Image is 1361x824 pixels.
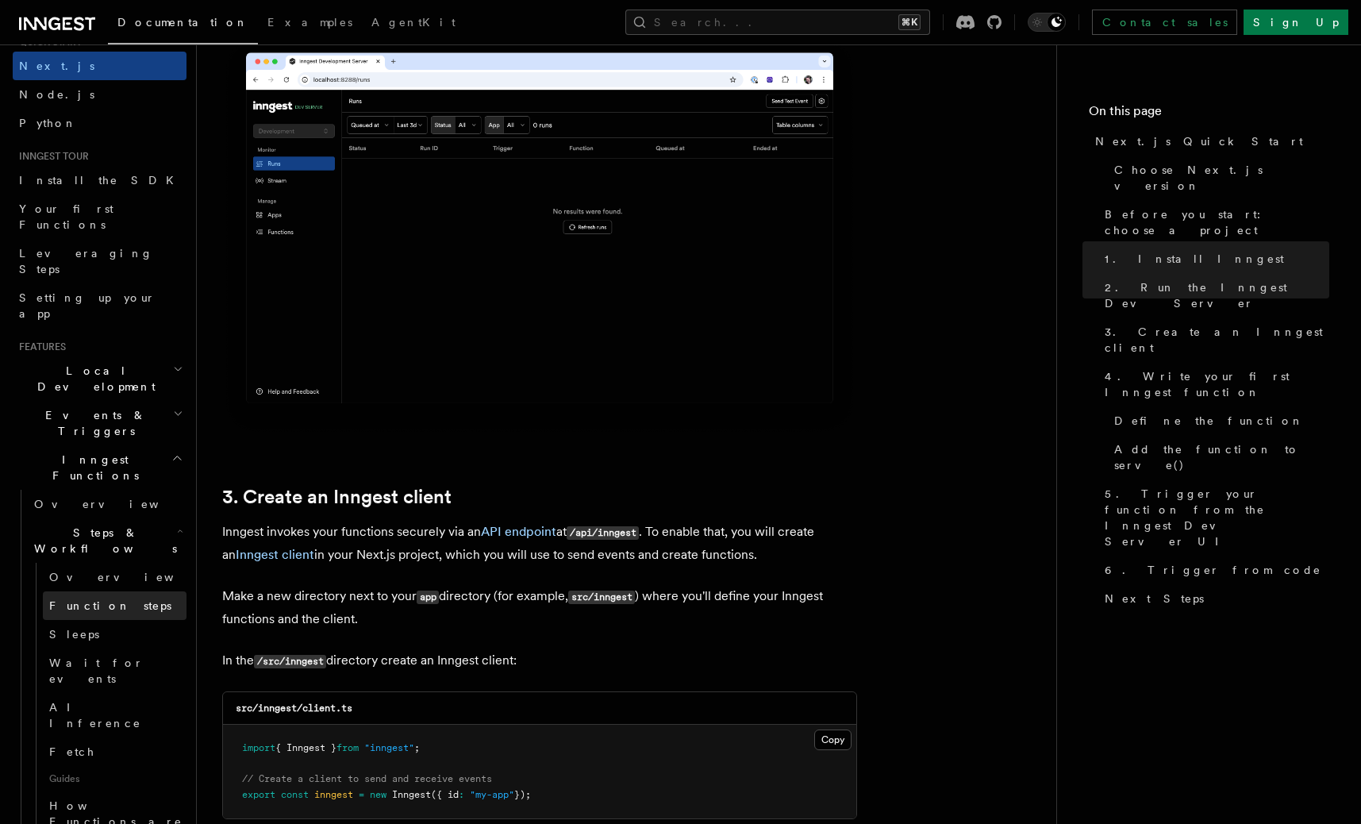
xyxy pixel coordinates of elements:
button: Toggle dark mode [1028,13,1066,32]
span: Events & Triggers [13,407,173,439]
a: Next.js Quick Start [1089,127,1329,156]
span: : [459,789,464,800]
a: Define the function [1108,406,1329,435]
a: Node.js [13,80,186,109]
span: Your first Functions [19,202,113,231]
a: Add the function to serve() [1108,435,1329,479]
a: Sign Up [1244,10,1348,35]
a: Function steps [43,591,186,620]
span: inngest [314,789,353,800]
span: Documentation [117,16,248,29]
a: Choose Next.js version [1108,156,1329,200]
button: Steps & Workflows [28,518,186,563]
span: Add the function to serve() [1114,441,1329,473]
span: 3. Create an Inngest client [1105,324,1329,356]
span: import [242,742,275,753]
span: = [359,789,364,800]
a: 2. Run the Inngest Dev Server [1098,273,1329,318]
button: Events & Triggers [13,401,186,445]
span: new [370,789,386,800]
a: Inngest client [236,547,314,562]
span: }); [514,789,531,800]
span: Next.js [19,60,94,72]
span: Choose Next.js version [1114,162,1329,194]
span: Inngest Functions [13,452,171,483]
span: Examples [267,16,352,29]
span: Leveraging Steps [19,247,153,275]
code: app [417,591,439,604]
span: Inngest [392,789,431,800]
span: Next Steps [1105,591,1204,606]
a: Python [13,109,186,137]
code: /api/inngest [567,526,639,540]
a: Leveraging Steps [13,239,186,283]
button: Local Development [13,356,186,401]
a: Wait for events [43,649,186,693]
span: ({ id [431,789,459,800]
span: 4. Write your first Inngest function [1105,368,1329,400]
span: "my-app" [470,789,514,800]
span: Before you start: choose a project [1105,206,1329,238]
a: Next Steps [1098,584,1329,613]
h4: On this page [1089,102,1329,127]
span: Steps & Workflows [28,525,177,556]
a: Next.js [13,52,186,80]
a: Overview [28,490,186,518]
span: ; [414,742,420,753]
span: Install the SDK [19,174,183,187]
span: Features [13,341,66,353]
a: Contact sales [1092,10,1237,35]
span: Sleeps [49,628,99,641]
span: 5. Trigger your function from the Inngest Dev Server UI [1105,486,1329,549]
span: Function steps [49,599,171,612]
p: In the directory create an Inngest client: [222,649,857,672]
a: AI Inference [43,693,186,737]
span: 1. Install Inngest [1105,251,1284,267]
a: 3. Create an Inngest client [222,486,452,508]
img: Inngest Dev Server's 'Runs' tab with no data [222,37,857,436]
span: Python [19,117,77,129]
span: export [242,789,275,800]
a: AgentKit [362,5,465,43]
button: Inngest Functions [13,445,186,490]
span: "inngest" [364,742,414,753]
span: // Create a client to send and receive events [242,773,492,784]
a: Fetch [43,737,186,766]
span: Overview [49,571,213,583]
a: Install the SDK [13,166,186,194]
span: 6. Trigger from code [1105,562,1321,578]
button: Copy [814,730,852,750]
span: Guides [43,766,186,791]
a: Overview [43,563,186,591]
a: Documentation [108,5,258,44]
a: Your first Functions [13,194,186,239]
span: Local Development [13,363,173,395]
span: Overview [34,498,198,510]
a: Before you start: choose a project [1098,200,1329,245]
a: 1. Install Inngest [1098,245,1329,273]
code: src/inngest [568,591,635,604]
span: Wait for events [49,657,144,685]
span: 2. Run the Inngest Dev Server [1105,279,1329,311]
a: 5. Trigger your function from the Inngest Dev Server UI [1098,479,1329,556]
kbd: ⌘K [898,14,921,30]
span: Next.js Quick Start [1095,133,1303,149]
p: Make a new directory next to your directory (for example, ) where you'll define your Inngest func... [222,585,857,630]
span: { Inngest } [275,742,336,753]
p: Inngest invokes your functions securely via an at . To enable that, you will create an in your Ne... [222,521,857,566]
span: const [281,789,309,800]
span: Fetch [49,745,95,758]
a: Examples [258,5,362,43]
span: Inngest tour [13,150,89,163]
span: from [336,742,359,753]
a: 4. Write your first Inngest function [1098,362,1329,406]
span: Define the function [1114,413,1304,429]
a: Setting up your app [13,283,186,328]
span: AI Inference [49,701,141,730]
button: Search...⌘K [625,10,930,35]
span: Setting up your app [19,291,156,320]
span: AgentKit [371,16,456,29]
a: 6. Trigger from code [1098,556,1329,584]
a: Sleeps [43,620,186,649]
a: 3. Create an Inngest client [1098,318,1329,362]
